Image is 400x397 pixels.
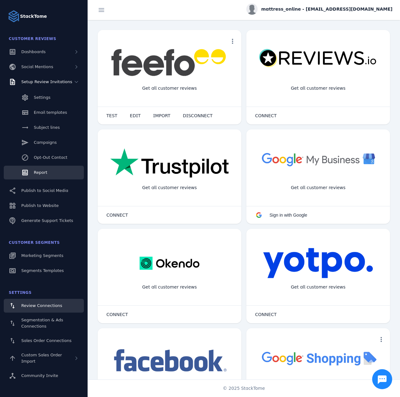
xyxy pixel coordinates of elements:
[21,353,62,364] span: Custom Sales Order Import
[21,253,63,258] span: Marketing Segments
[246,3,392,15] button: mattress_online - [EMAIL_ADDRESS][DOMAIN_NAME]
[226,35,239,48] button: more
[286,80,351,97] div: Get all customer reviews
[4,249,84,263] a: Marketing Segments
[106,113,117,118] span: TEST
[4,136,84,149] a: Campaigns
[100,209,134,221] button: CONNECT
[4,166,84,179] a: Report
[110,347,229,375] img: facebook.png
[249,209,314,221] button: Sign in with Google
[259,148,377,170] img: googlebusiness.png
[110,148,229,179] img: trustpilot.png
[20,13,47,20] strong: StackTome
[259,49,377,68] img: reviewsio.svg
[21,203,59,208] span: Publish to Website
[9,37,56,41] span: Customer Reviews
[255,113,277,118] span: CONNECT
[4,199,84,213] a: Publish to Website
[177,109,219,122] button: DISCONNECT
[110,49,229,76] img: feefo.png
[375,333,387,346] button: more
[21,218,73,223] span: Generate Support Tickets
[137,179,202,196] div: Get all customer reviews
[100,109,124,122] button: TEST
[9,290,32,295] span: Settings
[153,113,170,118] span: IMPORT
[140,248,199,279] img: okendo.webp
[4,151,84,164] a: Opt-Out Contact
[21,64,53,69] span: Social Mentions
[255,312,277,317] span: CONNECT
[281,378,355,395] div: Import Products from Google
[21,49,46,54] span: Dashboards
[4,264,84,278] a: Segments Templates
[4,334,84,348] a: Sales Order Connections
[34,95,50,100] span: Settings
[21,373,58,378] span: Community Invite
[223,385,265,392] span: © 2025 StackTome
[4,121,84,134] a: Subject lines
[137,279,202,295] div: Get all customer reviews
[34,110,67,115] span: Email templates
[286,179,351,196] div: Get all customer reviews
[34,155,67,160] span: Opt-Out Contact
[4,106,84,119] a: Email templates
[21,188,68,193] span: Publish to Social Media
[9,240,60,245] span: Customer Segments
[21,79,72,84] span: Setup Review Invitations
[4,299,84,313] a: Review Connections
[269,213,307,218] span: Sign in with Google
[286,279,351,295] div: Get all customer reviews
[4,91,84,104] a: Settings
[21,338,71,343] span: Sales Order Connections
[130,113,141,118] span: EDIT
[249,308,283,321] button: CONNECT
[34,125,60,130] span: Subject lines
[137,80,202,97] div: Get all customer reviews
[4,369,84,383] a: Community Invite
[106,312,128,317] span: CONNECT
[4,184,84,198] a: Publish to Social Media
[249,109,283,122] button: CONNECT
[8,10,20,23] img: Logo image
[34,170,47,175] span: Report
[21,318,63,329] span: Segmentation & Ads Connections
[4,314,84,333] a: Segmentation & Ads Connections
[263,248,373,279] img: yotpo.png
[34,140,57,145] span: Campaigns
[261,6,392,13] span: mattress_online - [EMAIL_ADDRESS][DOMAIN_NAME]
[4,214,84,228] a: Generate Support Tickets
[259,347,377,369] img: googleshopping.png
[183,113,213,118] span: DISCONNECT
[106,213,128,217] span: CONNECT
[21,268,64,273] span: Segments Templates
[246,3,258,15] img: profile.jpg
[21,303,62,308] span: Review Connections
[147,109,177,122] button: IMPORT
[124,109,147,122] button: EDIT
[100,308,134,321] button: CONNECT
